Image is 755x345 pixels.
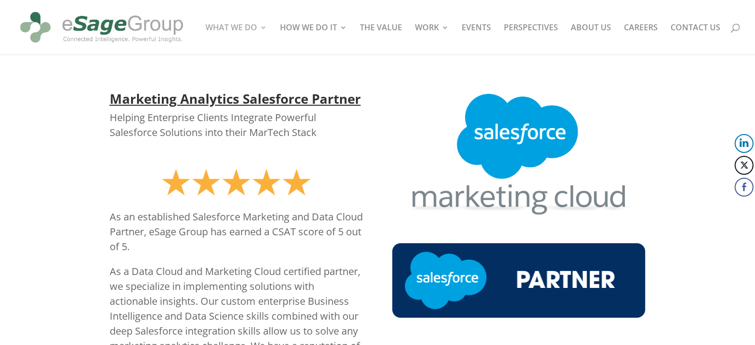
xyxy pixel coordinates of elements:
[110,111,317,139] span: Helping Enterprise Clients Integrate Powerful Salesforce Solutions into their MarTech Stack
[206,24,267,55] a: WHAT WE DO
[110,90,361,108] strong: Marketing Analytics Salesforce Partner
[280,24,347,55] a: HOW WE DO IT
[735,178,754,197] button: Facebook Share
[17,4,187,51] img: eSage Group
[671,24,720,55] a: CONTACT US
[571,24,611,55] a: ABOUT US
[360,24,402,55] a: THE VALUE
[735,156,754,175] button: Twitter Share
[735,134,754,153] button: LinkedIn Share
[624,24,658,55] a: CAREERS
[110,209,363,264] p: As an established Salesforce Marketing and Data Cloud Partner, eSage Group has earned a CSAT scor...
[462,24,491,55] a: EVENTS
[504,24,558,55] a: PERSPECTIVES
[415,24,449,55] a: WORK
